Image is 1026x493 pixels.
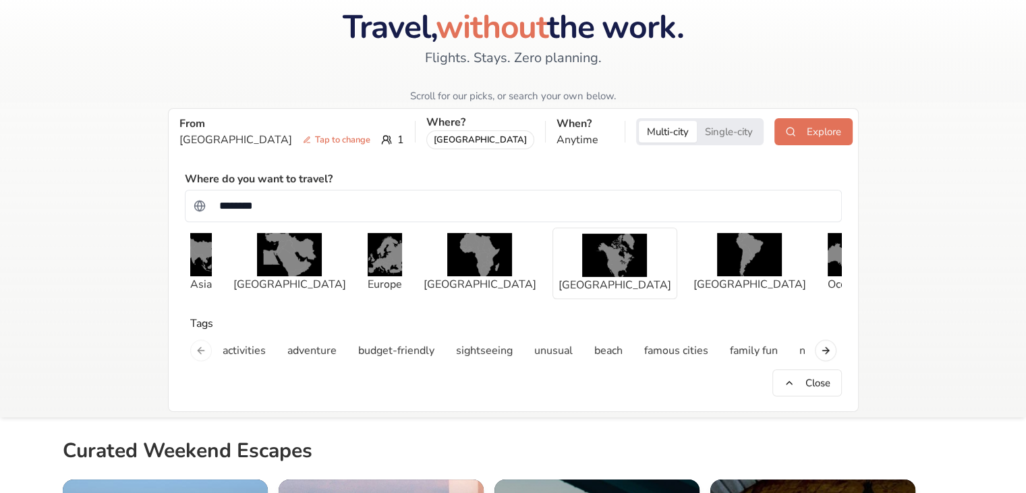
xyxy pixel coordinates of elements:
[358,342,434,359] p: budget-friendly
[552,228,677,299] button: na image[GEOGRAPHIC_DATA]
[418,228,542,298] button: na image[GEOGRAPHIC_DATA]
[233,276,346,292] p: [GEOGRAPHIC_DATA]
[799,342,840,359] p: nightlife
[559,277,671,293] p: [GEOGRAPHIC_DATA]
[534,342,573,359] p: unusual
[828,233,866,276] img: na image
[223,342,266,359] p: activities
[828,276,866,292] p: Oceania
[228,228,351,298] button: na image[GEOGRAPHIC_DATA]
[639,121,697,142] button: Multi-city
[447,233,512,276] img: na image
[190,233,212,276] img: na image
[424,276,536,292] p: [GEOGRAPHIC_DATA]
[350,337,443,364] button: budget-friendly
[190,276,212,292] p: Asia
[426,114,534,130] p: Where?
[368,276,402,292] p: Europe
[636,337,716,364] button: famous cities
[185,228,217,298] button: na imageAsia
[730,342,778,359] p: family fun
[636,118,764,145] div: Trip style
[586,337,631,364] button: beach
[215,337,274,364] button: activities
[63,439,312,469] h2: Curated Weekend Escapes
[362,228,407,298] button: na imageEurope
[343,5,683,49] span: Travel, the work.
[448,337,521,364] button: sightseeing
[426,130,534,149] div: [GEOGRAPHIC_DATA]
[179,115,404,132] p: From
[287,342,337,359] p: adventure
[456,342,513,359] p: sightseeing
[279,337,345,364] button: adventure
[557,115,614,132] p: When?
[257,233,322,276] img: na image
[688,228,811,298] button: na image[GEOGRAPHIC_DATA]
[697,121,761,142] button: Single-city
[436,5,547,49] span: without
[179,132,376,148] p: [GEOGRAPHIC_DATA]
[185,315,842,332] div: Tags
[557,132,614,148] p: Anytime
[368,233,402,276] img: na image
[185,171,333,187] p: Where do you want to travel?
[722,337,786,364] button: family fun
[822,228,872,298] button: na imageOceania
[717,233,782,276] img: na image
[297,133,376,147] span: Tap to change
[410,89,616,103] span: Scroll for our picks, or search your own below.
[211,192,833,219] input: Search for a country
[791,337,848,364] button: nightlife
[693,276,806,292] p: [GEOGRAPHIC_DATA]
[582,234,647,277] img: na image
[772,369,842,396] button: Close
[179,132,404,148] div: 1
[644,342,708,359] p: famous cities
[774,118,853,145] button: Explore
[594,342,623,359] p: beach
[526,337,581,364] button: unusual
[424,49,601,68] span: Flights. Stays. Zero planning.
